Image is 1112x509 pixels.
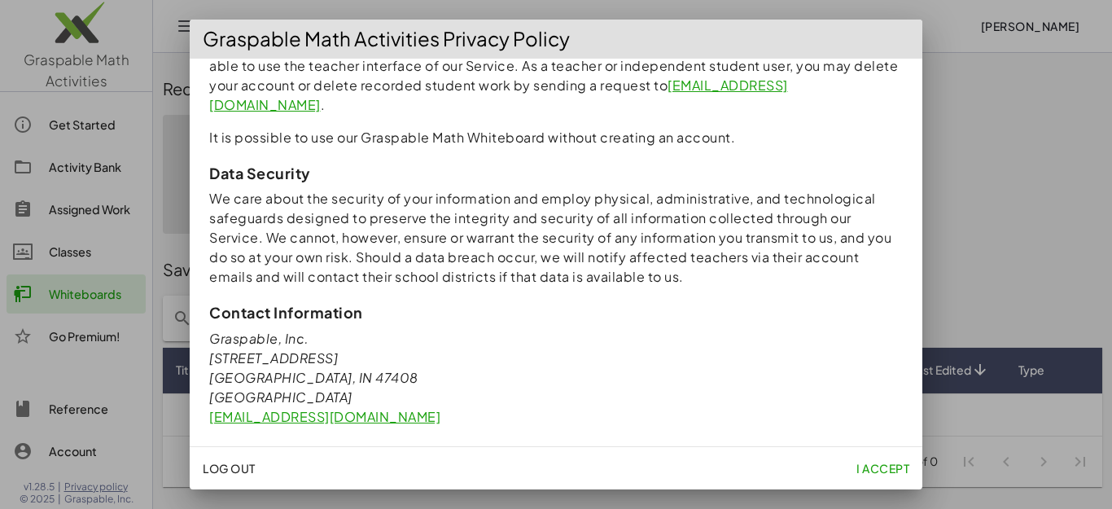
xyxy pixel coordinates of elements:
span: I accept [856,461,909,476]
p: As a teacher, you may decline to give us Personal Identifiable Information, in which case you wil... [209,37,903,115]
a: [EMAIL_ADDRESS][DOMAIN_NAME] [209,77,788,113]
h3: Contact Information [209,303,903,322]
button: Log Out [196,454,262,483]
p: It is possible to use our Graspable Math Whiteboard without creating an account. [209,128,903,147]
div: Graspable Math Activities Privacy Policy [190,20,922,59]
h3: Data Security [209,164,903,182]
button: I accept [850,454,916,483]
a: [EMAIL_ADDRESS][DOMAIN_NAME] [209,408,440,425]
span: Log Out [203,461,256,476]
p: We care about the security of your information and employ physical, administrative, and technolog... [209,189,903,287]
address: Graspable, Inc. [STREET_ADDRESS] [GEOGRAPHIC_DATA], IN 47408 [GEOGRAPHIC_DATA] [209,329,903,407]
